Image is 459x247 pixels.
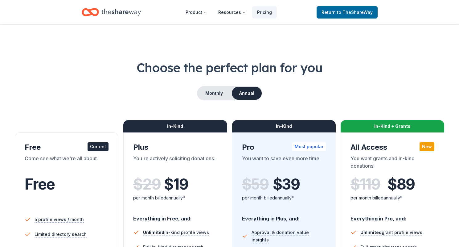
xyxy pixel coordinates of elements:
div: Current [88,142,109,151]
span: grant profile views [360,230,422,235]
div: Pro [242,142,326,152]
div: per month billed annually* [350,194,434,202]
div: per month billed annually* [133,194,217,202]
div: You want to save even more time. [242,155,326,172]
nav: Main [181,5,277,19]
div: Come see what we're all about. [25,155,109,172]
div: New [420,142,434,151]
span: 5 profile views / month [35,216,84,223]
div: In-Kind [232,120,336,132]
button: Annual [232,87,262,100]
h1: Choose the perfect plan for you [15,59,444,76]
span: Unlimited [360,230,382,235]
a: Returnto TheShareWay [317,6,378,19]
button: Product [181,6,212,19]
div: per month billed annually* [242,194,326,202]
div: In-Kind + Grants [341,120,444,132]
span: $ 19 [164,176,188,193]
a: Pricing [252,6,277,19]
div: In-Kind [123,120,227,132]
span: in-kind profile views [143,230,209,235]
button: Resources [213,6,251,19]
div: Everything in Plus, and: [242,210,326,223]
div: All Access [350,142,434,152]
div: Most popular [292,142,326,151]
div: Free [25,142,109,152]
div: Everything in Pro, and: [350,210,434,223]
div: Everything in Free, and: [133,210,217,223]
button: Monthly [198,87,231,100]
span: $ 89 [387,176,415,193]
span: Limited directory search [35,231,87,238]
span: $ 39 [273,176,300,193]
span: Approval & donation value insights [252,229,326,244]
span: to TheShareWay [337,10,373,15]
span: Free [25,175,55,193]
a: Home [82,5,141,19]
div: You want grants and in-kind donations! [350,155,434,172]
div: You're actively soliciting donations. [133,155,217,172]
span: Unlimited [143,230,164,235]
span: Return [322,9,373,16]
div: Plus [133,142,217,152]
